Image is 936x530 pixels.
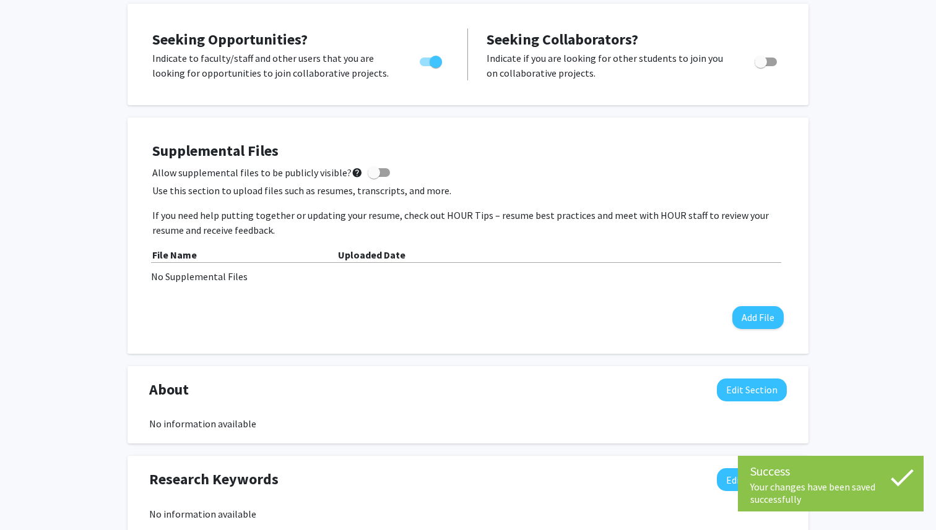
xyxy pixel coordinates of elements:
p: Indicate if you are looking for other students to join you on collaborative projects. [487,51,731,80]
div: Success [750,462,911,481]
button: Add File [732,306,784,329]
iframe: Chat [9,474,53,521]
b: File Name [152,249,197,261]
h4: Supplemental Files [152,142,784,160]
mat-icon: help [352,165,363,180]
span: Seeking Collaborators? [487,30,638,49]
div: No information available [149,416,787,431]
button: Edit Research Keywords [717,468,787,491]
span: Research Keywords [149,468,279,490]
div: No Supplemental Files [151,269,785,284]
span: Allow supplemental files to be publicly visible? [152,165,363,180]
b: Uploaded Date [338,249,405,261]
button: Edit About [717,378,787,401]
span: About [149,378,189,401]
div: Your changes have been saved successfully [750,481,911,505]
span: Seeking Opportunities? [152,30,308,49]
div: Toggle [415,51,449,69]
div: Toggle [750,51,784,69]
div: No information available [149,506,787,521]
p: If you need help putting together or updating your resume, check out HOUR Tips – resume best prac... [152,208,784,237]
p: Indicate to faculty/staff and other users that you are looking for opportunities to join collabor... [152,51,396,80]
p: Use this section to upload files such as resumes, transcripts, and more. [152,183,784,198]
